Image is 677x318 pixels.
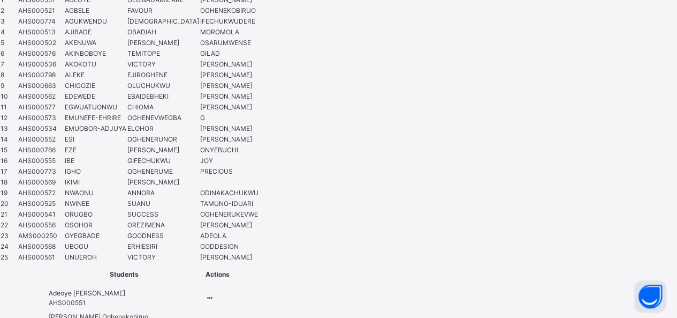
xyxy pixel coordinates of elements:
td: GODDESIGN [200,241,259,252]
td: EJIROGHENE [127,70,200,80]
td: [PERSON_NAME] [127,177,200,188]
td: OREZIMENA [127,220,200,231]
td: [PERSON_NAME] [200,220,259,231]
td: AHS000541 [18,209,64,220]
td: AHS000663 [18,80,64,91]
td: [PERSON_NAME] [127,38,200,48]
td: EDEWEDE [64,91,127,102]
td: NWINEE [64,198,127,209]
td: VICTORY [127,252,200,263]
td: ERHIESIRI [127,241,200,252]
td: CHIGOZIE [64,80,127,91]
td: GILAD [200,48,259,59]
td: [PERSON_NAME] [200,80,259,91]
td: AJIBADE [64,27,127,38]
td: OGHENERUNOR [127,134,200,145]
td: AHS000766 [18,145,64,156]
td: [PERSON_NAME] [200,134,259,145]
td: ORUGBO [64,209,127,220]
td: AMS000250 [18,231,64,241]
td: ALEKE [64,70,127,80]
td: AHS000577 [18,102,64,113]
td: OGHENERUME [127,166,200,177]
td: OSARUMWENSE [200,38,259,48]
td: AHS000798 [18,70,64,80]
td: AHS000568 [18,241,64,252]
td: AHS000576 [18,48,64,59]
td: VICTORY [127,59,200,70]
td: AGBELE [64,5,127,16]
td: GOODNESS [127,231,200,241]
td: EGWUATUONWU [64,102,127,113]
td: AHS000555 [18,156,64,166]
td: [PERSON_NAME] [200,59,259,70]
td: AHS000534 [18,123,64,134]
td: JOY [200,156,259,166]
td: IGHO [64,166,127,177]
td: EMUOBOR-ADJUYA [64,123,127,134]
td: UBOGU [64,241,127,252]
td: [PERSON_NAME] [127,145,200,156]
td: AHS000774 [18,16,64,27]
td: GIFECHUKWU [127,156,200,166]
td: AHS000573 [18,113,64,123]
td: AKINBOBOYE [64,48,127,59]
td: NWAONU [64,188,127,198]
td: PRECIOUS [200,166,259,177]
td: AKENUWA [64,38,127,48]
td: UNUEROH [64,252,127,263]
td: AHS000525 [18,198,64,209]
td: AHS000773 [18,166,64,177]
td: IFECHUKWUDERE [200,16,259,27]
td: ONYEBUCHI [200,145,259,156]
td: ANNORA [127,188,200,198]
td: IKIMI [64,177,127,188]
td: FAVOUR [127,5,200,16]
td: AHS000562 [18,91,64,102]
td: AHS000556 [18,220,64,231]
td: TEMITOPE [127,48,200,59]
td: EBAIDEBHEKI [127,91,200,102]
td: OGHENEKOBIRUO [200,5,259,16]
td: [PERSON_NAME] [200,102,259,113]
button: Open asap [634,280,666,313]
td: [PERSON_NAME] [200,70,259,80]
td: AHS000552 [18,134,64,145]
td: CHIOMA [127,102,200,113]
td: [DEMOGRAPHIC_DATA] [127,16,200,27]
td: AHS000536 [18,59,64,70]
td: OGHENEVWEGBA [127,113,200,123]
td: [PERSON_NAME] [200,252,259,263]
th: Students [43,263,205,286]
td: [PERSON_NAME] [200,91,259,102]
td: AHS000502 [18,38,64,48]
td: AHS000513 [18,27,64,38]
span: Adeoye [PERSON_NAME] [49,289,204,298]
td: ADEOLA [200,231,259,241]
td: ELOHOR [127,123,200,134]
td: AHS000569 [18,177,64,188]
td: [PERSON_NAME] [200,123,259,134]
td: OSOHOR [64,220,127,231]
td: IBE [64,156,127,166]
td: EMUNEFE-EHRIRE [64,113,127,123]
td: OGHENERUKEVWE [200,209,259,220]
td: AKOKOTU [64,59,127,70]
td: AHS000561 [18,252,64,263]
td: EZE [64,145,127,156]
td: OYEGBADE [64,231,127,241]
td: OBADIAH [127,27,200,38]
td: TAMUNO-IDUARI [200,198,259,209]
td: ODINAKACHUKWU [200,188,259,198]
span: AHS000551 [49,299,86,307]
td: SUANU [127,198,200,209]
th: Actions [205,263,230,286]
td: SUCCESS [127,209,200,220]
td: AGUKWENDU [64,16,127,27]
td: OLUCHUKWU [127,80,200,91]
td: ESI [64,134,127,145]
td: MOROMOLA [200,27,259,38]
td: AHS000572 [18,188,64,198]
td: AHS000521 [18,5,64,16]
td: G [200,113,259,123]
